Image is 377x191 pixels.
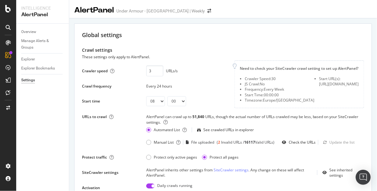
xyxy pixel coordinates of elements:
[21,56,35,63] div: Explorer
[197,127,254,132] a: See crawled URLs in explorer
[21,29,36,35] div: Overview
[146,167,312,178] div: AlertPanel inherits other settings from . Any change on these will affect AlertPanel.
[166,68,178,74] div: URLs/s
[21,77,35,84] div: Settings
[192,114,205,119] div: 51,840
[329,167,364,178] div: See inherited settings
[82,68,108,74] div: Crawler speed
[186,140,214,145] div: File uploaded
[82,155,107,160] div: Protect traffic
[289,140,316,145] div: Check the URLs
[82,47,364,54] div: Crawl settings
[82,114,107,119] div: URLs to crawl
[21,56,65,63] a: Explorer
[244,140,255,145] b: 16117
[210,155,239,160] div: Protect all pages
[21,5,64,11] div: Intelligence
[245,87,314,92] li: Frequency: Every Week
[218,140,220,145] div: 2
[146,114,364,125] div: AlertPanel can crawl up to URLs, though the actual number of URLs crawled may be less, based on y...
[21,38,65,51] a: Manage Alerts & Groups
[82,31,364,39] div: Global settings
[116,8,205,14] div: Under Armour - [GEOGRAPHIC_DATA] | Weekly
[154,127,180,132] div: Automated List
[74,5,114,16] div: AlertPanel
[21,38,59,51] div: Manage Alerts & Groups
[245,92,314,98] li: Start Time: 00:00:00
[146,140,174,145] div: Manual List
[21,65,65,72] a: Explorer Bookmarks
[146,84,227,89] div: Every 24 hours
[202,155,239,160] div: Protect all pages
[240,66,359,71] div: Need to check your SiteCrawler crawl setting to set up AlertPanel?
[146,155,197,160] div: Protect only active pages
[21,11,64,18] div: AlertPanel
[21,77,65,84] a: Settings
[82,185,100,190] div: Activation
[319,76,359,81] li: Start URL(s):
[82,170,118,175] div: SiteCrawler settings
[82,98,100,104] div: Start time
[203,127,254,132] div: See crawled URLs in explorer
[146,127,180,132] div: Automated List
[197,125,254,135] button: See crawled URLs in explorer
[245,76,314,81] li: Crawler Speed: 30
[356,170,371,185] div: Open Intercom Messenger
[82,84,111,89] div: Crawl frequency
[245,81,314,87] li: JS Crawl: No
[245,98,314,103] li: Timezone: Europe/[GEOGRAPHIC_DATA]
[319,81,359,87] div: [URL][DOMAIN_NAME]
[154,155,197,160] div: Protect only active pages
[21,29,65,35] a: Overview
[279,137,316,147] button: Check the URLs
[82,54,150,60] div: These settings only apply to AlertPanel.
[214,167,249,173] a: SiteCrawler settings
[154,140,174,145] div: Manual List
[330,140,355,145] div: Update the list
[207,9,211,13] div: arrow-right-arrow-left
[217,140,274,145] div: ( Invalid URLs / Valid URLs)
[21,65,55,72] div: Explorer Bookmarks
[321,137,355,147] button: Update the list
